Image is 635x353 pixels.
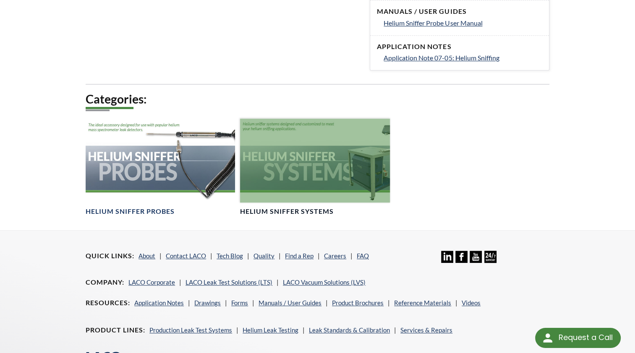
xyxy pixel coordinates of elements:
a: Reference Materials [394,299,451,306]
a: LACO Corporate [128,278,175,286]
a: LACO Leak Test Solutions (LTS) [186,278,272,286]
span: Application Note 07-05: Helium Sniffing [384,54,499,62]
a: Helium Sniffer Probe headerHelium Sniffer Probes [86,119,235,216]
h4: Manuals / User Guides [377,7,542,16]
a: 24/7 Support [484,257,497,264]
a: Contact LACO [166,252,206,260]
h4: Quick Links [86,252,134,260]
h4: Product Lines [86,326,145,335]
a: Production Leak Test Systems [149,326,232,334]
a: Quality [253,252,274,260]
a: Forms [231,299,248,306]
a: LACO Vacuum Solutions (LVS) [283,278,366,286]
a: Leak Standards & Calibration [309,326,390,334]
span: Helium Sniffer Probe User Manual [384,19,482,27]
a: Helium Sniffer Systems headerHelium Sniffer Systems [240,119,389,216]
h4: Resources [86,298,130,307]
a: Drawings [194,299,221,306]
div: Request a Call [535,328,621,348]
a: Tech Blog [217,252,243,260]
a: Videos [462,299,481,306]
div: Request a Call [558,328,612,347]
img: round button [541,331,554,345]
a: Application Note 07-05: Helium Sniffing [384,52,542,63]
a: Helium Sniffer Probe User Manual [384,18,542,29]
h4: Application Notes [377,42,542,51]
h4: Helium Sniffer Probes [86,207,175,216]
a: Application Notes [134,299,184,306]
a: Careers [324,252,346,260]
a: Find a Rep [285,252,314,260]
h2: Categories: [86,91,549,107]
a: Helium Leak Testing [243,326,298,334]
a: About [138,252,155,260]
a: Manuals / User Guides [259,299,321,306]
img: 24/7 Support Icon [484,251,497,263]
h4: Helium Sniffer Systems [240,207,334,216]
a: Product Brochures [332,299,384,306]
a: FAQ [357,252,369,260]
h4: Company [86,278,124,287]
a: Services & Repairs [400,326,452,334]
